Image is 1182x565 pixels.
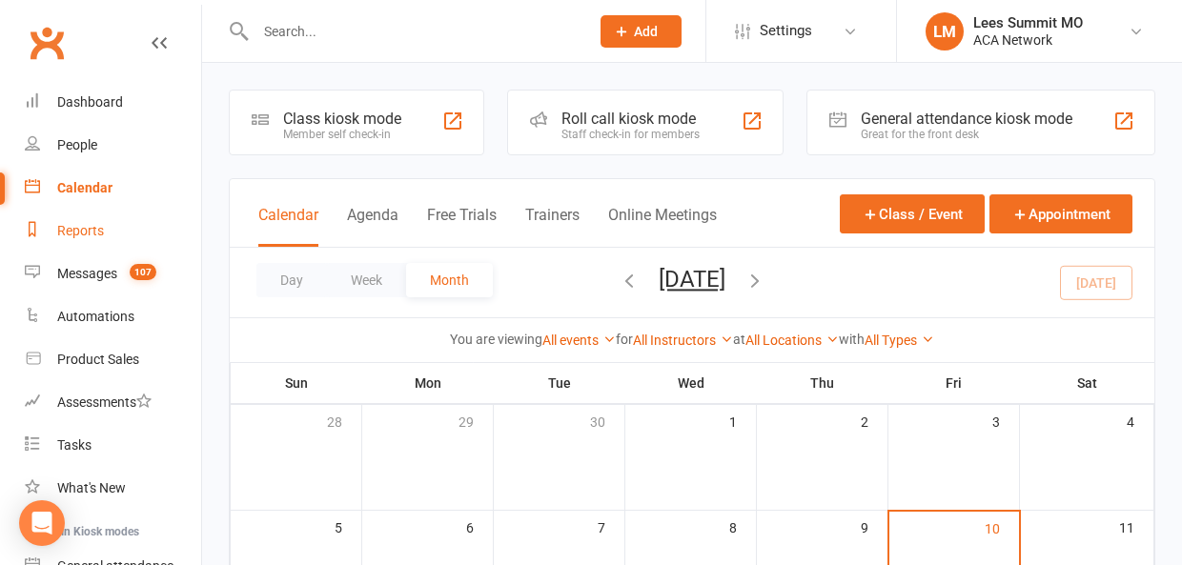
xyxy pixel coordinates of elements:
[258,206,318,247] button: Calendar
[57,137,97,152] div: People
[494,363,625,403] th: Tue
[598,511,624,542] div: 7
[19,500,65,546] div: Open Intercom Messenger
[973,14,1083,31] div: Lees Summit MO
[973,31,1083,49] div: ACA Network
[733,332,745,347] strong: at
[633,333,733,348] a: All Instructors
[57,480,126,495] div: What's New
[256,263,327,297] button: Day
[760,10,812,52] span: Settings
[616,332,633,347] strong: for
[57,94,123,110] div: Dashboard
[250,18,576,45] input: Search...
[335,511,361,542] div: 5
[590,405,624,436] div: 30
[659,266,725,293] button: [DATE]
[466,511,493,542] div: 6
[1127,405,1153,436] div: 4
[542,333,616,348] a: All events
[427,206,497,247] button: Free Trials
[840,194,985,233] button: Class / Event
[130,264,156,280] span: 107
[839,332,865,347] strong: with
[25,210,201,252] a: Reports
[757,363,888,403] th: Thu
[729,405,756,436] div: 1
[327,405,361,436] div: 28
[561,128,700,141] div: Staff check-in for members
[25,381,201,424] a: Assessments
[25,252,201,295] a: Messages 107
[57,394,152,410] div: Assessments
[608,206,717,247] button: Online Meetings
[347,206,398,247] button: Agenda
[25,124,201,167] a: People
[601,15,682,48] button: Add
[888,363,1020,403] th: Fri
[57,266,117,281] div: Messages
[231,363,362,403] th: Sun
[926,12,964,50] div: LM
[561,110,700,128] div: Roll call kiosk mode
[861,110,1072,128] div: General attendance kiosk mode
[861,511,887,542] div: 9
[1020,363,1154,403] th: Sat
[406,263,493,297] button: Month
[327,263,406,297] button: Week
[745,333,839,348] a: All Locations
[25,81,201,124] a: Dashboard
[25,167,201,210] a: Calendar
[25,467,201,510] a: What's New
[459,405,493,436] div: 29
[861,128,1072,141] div: Great for the front desk
[729,511,756,542] div: 8
[283,110,401,128] div: Class kiosk mode
[25,338,201,381] a: Product Sales
[1119,511,1153,542] div: 11
[985,512,1019,543] div: 10
[362,363,494,403] th: Mon
[25,295,201,338] a: Automations
[23,19,71,67] a: Clubworx
[634,24,658,39] span: Add
[865,333,934,348] a: All Types
[992,405,1019,436] div: 3
[57,223,104,238] div: Reports
[57,180,112,195] div: Calendar
[450,332,542,347] strong: You are viewing
[25,424,201,467] a: Tasks
[57,352,139,367] div: Product Sales
[283,128,401,141] div: Member self check-in
[57,437,92,453] div: Tasks
[861,405,887,436] div: 2
[989,194,1132,233] button: Appointment
[57,309,134,324] div: Automations
[625,363,757,403] th: Wed
[525,206,580,247] button: Trainers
